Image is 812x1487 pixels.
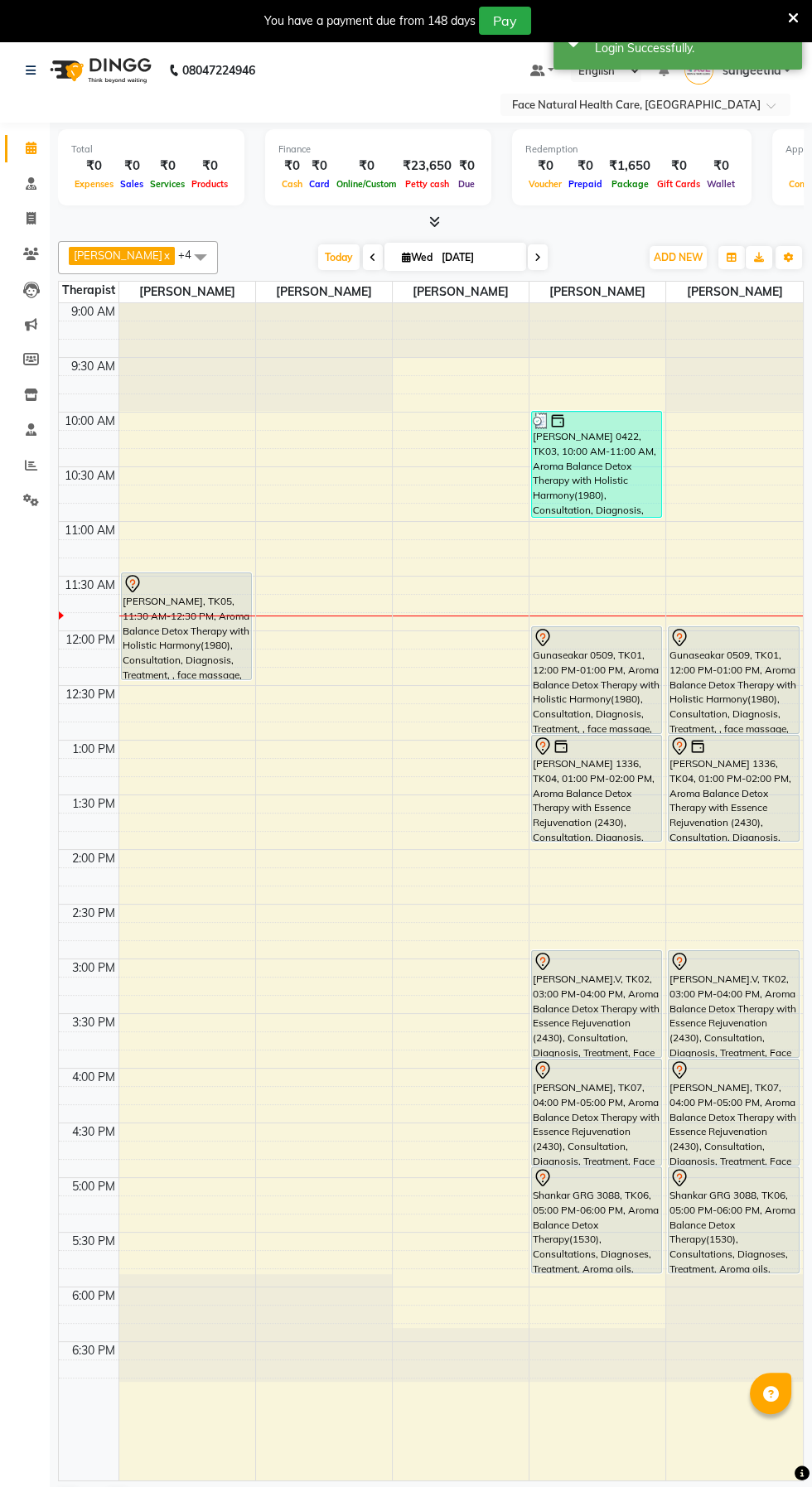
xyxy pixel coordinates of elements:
[278,157,306,176] div: ₹0
[650,246,707,269] button: ADD NEW
[69,1123,118,1141] div: 4:30 PM
[256,282,392,302] span: [PERSON_NAME]
[278,142,478,157] div: Finance
[147,178,188,190] span: Services
[532,951,661,1057] div: [PERSON_NAME].V, TK02, 03:00 PM-04:00 PM, Aroma Balance Detox Therapy with Essence Rejuvenation (...
[703,178,738,190] span: Wallet
[525,142,738,157] div: Redemption
[68,358,118,375] div: 9:30 AM
[722,62,781,80] span: sangeetha
[69,850,118,867] div: 2:00 PM
[68,303,118,321] div: 9:00 AM
[188,157,231,176] div: ₹0
[188,178,231,190] span: Products
[69,905,118,922] div: 2:30 PM
[402,178,452,190] span: Petty cash
[532,1167,661,1272] div: Shankar GRG 3088, TK06, 05:00 PM-06:00 PM, Aroma Balance Detox Therapy(1530), Consultations, Diag...
[393,282,529,302] span: [PERSON_NAME]
[654,178,703,190] span: Gift Cards
[532,1060,661,1165] div: [PERSON_NAME], TK07, 04:00 PM-05:00 PM, Aroma Balance Detox Therapy with Essence Rejuvenation (24...
[71,157,117,176] div: ₹0
[669,1060,799,1165] div: [PERSON_NAME], TK07, 04:00 PM-05:00 PM, Aroma Balance Detox Therapy with Essence Rejuvenation (24...
[455,157,478,176] div: ₹0
[318,244,360,270] span: Today
[669,736,799,841] div: [PERSON_NAME] 1336, TK04, 01:00 PM-02:00 PM, Aroma Balance Detox Therapy with Essence Rejuvenatio...
[532,736,661,841] div: [PERSON_NAME] 1336, TK04, 01:00 PM-02:00 PM, Aroma Balance Detox Therapy with Essence Rejuvenatio...
[182,47,255,94] b: 08047224946
[529,282,665,302] span: [PERSON_NAME]
[69,1069,118,1086] div: 4:00 PM
[532,627,661,733] div: Gunaseakar 0509, TK01, 12:00 PM-01:00 PM, Aroma Balance Detox Therapy with Holistic Harmony(1980)...
[525,178,565,190] span: Voucher
[565,157,606,176] div: ₹0
[117,157,147,176] div: ₹0
[42,47,156,94] img: logo
[62,631,118,649] div: 12:00 PM
[69,1342,118,1359] div: 6:30 PM
[606,157,654,176] div: ₹1,650
[479,7,531,35] button: Pay
[654,157,703,176] div: ₹0
[669,1167,799,1272] div: Shankar GRG 3088, TK06, 05:00 PM-06:00 PM, Aroma Balance Detox Therapy(1530), Consultations, Diag...
[61,413,118,430] div: 10:00 AM
[59,282,118,299] div: Therapist
[61,522,118,539] div: 11:00 AM
[306,157,333,176] div: ₹0
[278,178,306,190] span: Cash
[684,56,713,84] img: sangeetha
[525,157,565,176] div: ₹0
[333,178,399,190] span: Online/Custom
[69,1233,118,1250] div: 5:30 PM
[669,627,799,733] div: Gunaseakar 0509, TK01, 12:00 PM-01:00 PM, Aroma Balance Detox Therapy with Holistic Harmony(1980)...
[69,1178,118,1195] div: 5:00 PM
[117,178,147,190] span: Sales
[69,1014,118,1031] div: 3:30 PM
[455,178,478,190] span: Due
[71,142,231,157] div: Total
[666,282,803,302] span: [PERSON_NAME]
[654,251,703,263] span: ADD NEW
[147,157,188,176] div: ₹0
[669,951,799,1057] div: [PERSON_NAME].V, TK02, 03:00 PM-04:00 PM, Aroma Balance Detox Therapy with Essence Rejuvenation (...
[264,12,476,30] div: You have a payment due from 148 days
[119,282,255,302] span: [PERSON_NAME]
[595,40,790,57] div: Login Successfully.
[306,178,333,190] span: Card
[178,248,204,261] span: +4
[71,178,117,190] span: Expenses
[61,467,118,485] div: 10:30 AM
[61,577,118,594] div: 11:30 AM
[62,686,118,703] div: 12:30 PM
[69,741,118,758] div: 1:00 PM
[69,795,118,813] div: 1:30 PM
[69,1287,118,1305] div: 6:00 PM
[565,178,606,190] span: Prepaid
[608,178,652,190] span: Package
[69,959,118,977] div: 3:00 PM
[437,245,520,270] input: 2025-09-03
[399,157,455,176] div: ₹23,650
[532,412,661,517] div: [PERSON_NAME] 0422, TK03, 10:00 AM-11:00 AM, Aroma Balance Detox Therapy with Holistic Harmony(19...
[398,251,437,263] span: Wed
[122,573,251,679] div: [PERSON_NAME], TK05, 11:30 AM-12:30 PM, Aroma Balance Detox Therapy with Holistic Harmony(1980), ...
[162,249,170,262] a: x
[74,249,162,262] span: [PERSON_NAME]
[703,157,738,176] div: ₹0
[333,157,399,176] div: ₹0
